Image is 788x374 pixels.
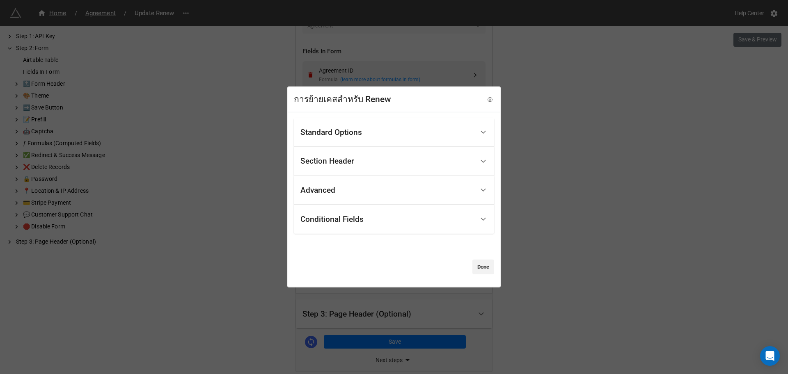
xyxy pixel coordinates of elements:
div: Advanced [300,186,335,194]
div: Standard Options [300,128,362,137]
div: Section Header [294,147,494,176]
div: Standard Options [294,118,494,147]
div: Open Intercom Messenger [760,346,780,366]
div: การย้ายเคสสำหรับ Renew [294,93,391,106]
div: Advanced [294,176,494,205]
div: Conditional Fields [300,215,364,223]
div: Section Header [300,157,354,165]
div: Conditional Fields [294,205,494,234]
a: Done [472,260,494,274]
